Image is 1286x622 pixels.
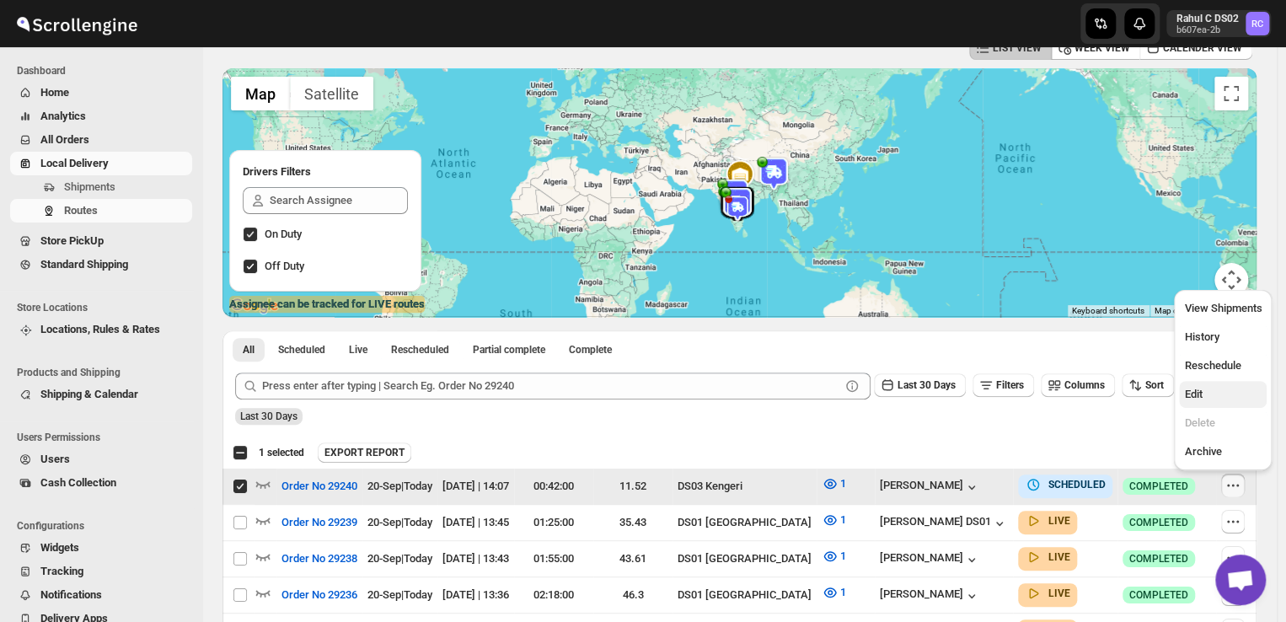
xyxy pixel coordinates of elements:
[265,260,304,272] span: Off Duty
[1041,373,1115,397] button: Columns
[519,587,588,603] div: 02:18:00
[1155,306,1218,315] span: Map data ©2025
[993,41,1042,55] span: LIST VIEW
[840,477,846,490] span: 1
[64,204,98,217] span: Routes
[17,64,194,78] span: Dashboard
[1184,388,1202,400] span: Edit
[1163,41,1242,55] span: CALENDER VIEW
[1166,10,1271,37] button: User menu
[812,543,856,570] button: 1
[442,478,509,495] div: [DATE] | 14:07
[1072,305,1144,317] button: Keyboard shortcuts
[243,164,408,180] h2: Drivers Filters
[1129,480,1188,493] span: COMPLETED
[270,187,408,214] input: Search Assignee
[1025,476,1106,493] button: SCHEDULED
[281,478,357,495] span: Order No 29240
[880,479,980,496] div: [PERSON_NAME]
[10,560,192,583] button: Tracking
[678,514,812,531] div: DS01 [GEOGRAPHIC_DATA]
[10,448,192,471] button: Users
[1129,552,1188,566] span: COMPLETED
[40,133,89,146] span: All Orders
[40,323,160,335] span: Locations, Rules & Rates
[812,507,856,534] button: 1
[271,582,367,609] button: Order No 29236
[1122,373,1174,397] button: Sort
[391,343,449,357] span: Rescheduled
[840,550,846,562] span: 1
[281,550,357,567] span: Order No 29238
[17,366,194,379] span: Products and Shipping
[17,431,194,444] span: Users Permissions
[271,473,367,500] button: Order No 29240
[240,410,297,422] span: Last 30 Days
[281,587,357,603] span: Order No 29236
[40,476,116,489] span: Cash Collection
[278,343,325,357] span: Scheduled
[229,296,425,313] label: Assignee can be tracked for LIVE routes
[1048,587,1070,599] b: LIVE
[1139,36,1252,60] button: CALENDER VIEW
[1184,330,1219,343] span: History
[519,514,588,531] div: 01:25:00
[367,516,432,528] span: 20-Sep | Today
[880,515,1008,532] button: [PERSON_NAME] DS01
[10,81,192,105] button: Home
[259,446,304,459] span: 1 selected
[40,588,102,601] span: Notifications
[262,373,840,399] input: Press enter after typing | Search Eg. Order No 29240
[10,383,192,406] button: Shipping & Calendar
[271,545,367,572] button: Order No 29238
[1246,12,1269,35] span: Rahul C DS02
[1074,41,1130,55] span: WEEK VIEW
[281,514,357,531] span: Order No 29239
[227,295,282,317] a: Open this area in Google Maps (opens a new window)
[880,587,980,604] button: [PERSON_NAME]
[1129,516,1188,529] span: COMPLETED
[678,478,812,495] div: DS03 Kengeri
[1048,551,1070,563] b: LIVE
[874,373,966,397] button: Last 30 Days
[1184,445,1221,458] span: Archive
[290,77,373,110] button: Show satellite imagery
[598,587,667,603] div: 46.3
[442,514,509,531] div: [DATE] | 13:45
[13,3,140,45] img: ScrollEngine
[1025,512,1070,529] button: LIVE
[10,583,192,607] button: Notifications
[64,180,115,193] span: Shipments
[271,509,367,536] button: Order No 29239
[1025,585,1070,602] button: LIVE
[519,550,588,567] div: 01:55:00
[10,175,192,199] button: Shipments
[880,551,980,568] button: [PERSON_NAME]
[1145,379,1164,391] span: Sort
[1214,263,1248,297] button: Map camera controls
[227,295,282,317] img: Google
[10,105,192,128] button: Analytics
[40,388,138,400] span: Shipping & Calendar
[1025,549,1070,566] button: LIVE
[1051,36,1140,60] button: WEEK VIEW
[812,579,856,606] button: 1
[1048,515,1070,527] b: LIVE
[996,379,1024,391] span: Filters
[898,379,956,391] span: Last 30 Days
[233,338,265,362] button: All routes
[473,343,545,357] span: Partial complete
[243,343,255,357] span: All
[265,228,302,240] span: On Duty
[598,478,667,495] div: 11.52
[678,550,812,567] div: DS01 [GEOGRAPHIC_DATA]
[1129,588,1188,602] span: COMPLETED
[367,588,432,601] span: 20-Sep | Today
[10,471,192,495] button: Cash Collection
[1251,19,1263,29] text: RC
[442,550,509,567] div: [DATE] | 13:43
[1215,555,1266,605] div: Open chat
[969,36,1052,60] button: LIST VIEW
